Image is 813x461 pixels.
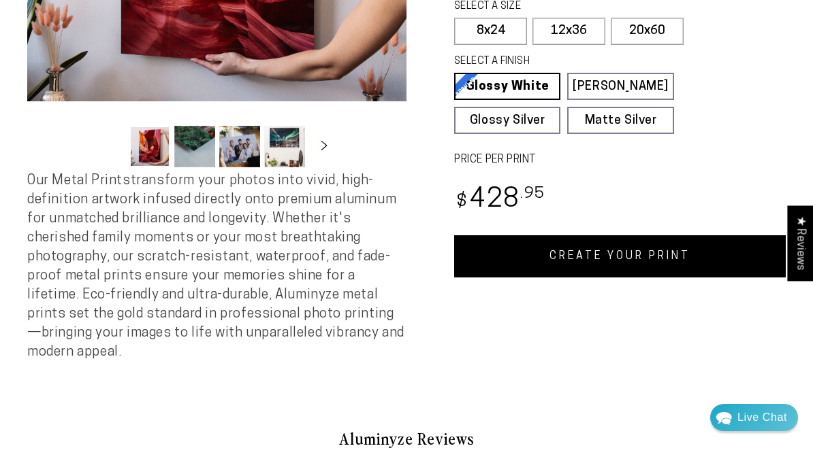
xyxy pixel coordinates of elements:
a: CREATE YOUR PRINT [454,235,786,277]
label: 20x60 [611,18,684,45]
span: $ [456,193,468,211]
span: Our Metal Prints transform your photos into vivid, high-definition artwork infused directly onto ... [27,174,404,359]
label: 12x36 [532,18,605,45]
button: Slide right [309,131,339,161]
bdi: 428 [454,187,545,214]
div: Click to open Judge.me floating reviews tab [787,205,813,281]
legend: SELECT A FINISH [454,54,648,69]
button: Slide left [95,131,125,161]
label: 8x24 [454,18,527,45]
div: Chat widget toggle [710,404,798,431]
a: [PERSON_NAME] [567,73,673,100]
a: Glossy White [454,73,560,100]
a: Matte Silver [567,107,673,134]
div: Contact Us Directly [737,404,787,431]
a: Glossy Silver [454,107,560,134]
label: PRICE PER PRINT [454,152,786,168]
button: Load image 3 in gallery view [219,126,260,167]
sup: .95 [520,186,545,202]
h2: Aluminyze Reviews [38,427,775,450]
button: Load image 4 in gallery view [264,126,305,167]
button: Load image 2 in gallery view [174,126,215,167]
button: Load image 1 in gallery view [129,126,170,167]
